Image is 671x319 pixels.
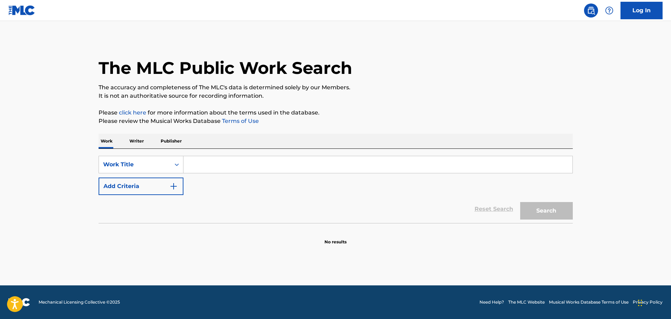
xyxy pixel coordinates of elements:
[99,117,573,125] p: Please review the Musical Works Database
[119,109,146,116] a: click here
[99,134,115,148] p: Work
[638,292,642,313] div: Ziehen
[620,2,663,19] a: Log In
[169,182,178,190] img: 9d2ae6d4665cec9f34b9.svg
[99,109,573,117] p: Please for more information about the terms used in the database.
[636,285,671,319] div: Chat-Widget
[99,92,573,100] p: It is not an authoritative source for recording information.
[8,298,30,306] img: logo
[633,299,663,305] a: Privacy Policy
[587,6,595,15] img: search
[103,160,166,169] div: Work Title
[549,299,629,305] a: Musical Works Database Terms of Use
[39,299,120,305] span: Mechanical Licensing Collective © 2025
[159,134,184,148] p: Publisher
[8,5,35,15] img: MLC Logo
[602,4,616,18] div: Help
[99,57,352,78] h1: The MLC Public Work Search
[221,118,259,124] a: Terms of Use
[479,299,504,305] a: Need Help?
[584,4,598,18] a: Public Search
[605,6,613,15] img: help
[99,178,183,195] button: Add Criteria
[127,134,146,148] p: Writer
[324,230,347,245] p: No results
[99,156,573,223] form: Search Form
[99,83,573,92] p: The accuracy and completeness of The MLC's data is determined solely by our Members.
[508,299,545,305] a: The MLC Website
[636,285,671,319] iframe: Chat Widget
